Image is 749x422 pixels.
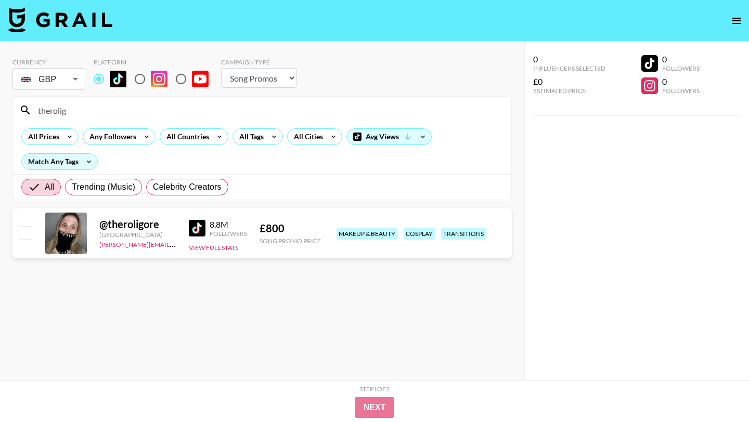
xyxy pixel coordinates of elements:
[533,54,605,64] div: 0
[404,228,435,240] div: cosplay
[12,58,85,66] div: Currency
[153,181,222,193] span: Celebrity Creators
[726,10,747,31] button: open drawer
[99,231,176,239] div: [GEOGRAPHIC_DATA]
[533,76,605,87] div: £0
[533,87,605,95] div: Estimated Price
[210,219,247,230] div: 8.8M
[99,218,176,231] div: @ theroligore
[189,244,238,252] button: View Full Stats
[288,129,325,144] div: All Cities
[99,239,253,248] a: [PERSON_NAME][EMAIL_ADDRESS][DOMAIN_NAME]
[221,58,296,66] div: Campaign Type
[110,71,126,87] img: TikTok
[662,54,700,64] div: 0
[662,76,700,87] div: 0
[151,71,167,87] img: Instagram
[210,230,247,238] div: Followers
[260,222,321,235] div: £ 800
[83,129,138,144] div: Any Followers
[662,64,700,72] div: Followers
[94,58,217,66] div: Platform
[441,228,486,240] div: transitions
[697,370,737,410] iframe: Drift Widget Chat Controller
[533,64,605,72] div: Influencers Selected
[192,71,209,87] img: YouTube
[233,129,266,144] div: All Tags
[22,154,97,169] div: Match Any Tags
[359,385,390,393] div: Step 1 of 2
[160,129,211,144] div: All Countries
[347,129,431,144] div: Avg Views
[662,87,700,95] div: Followers
[15,70,83,88] div: GBP
[45,181,54,193] span: All
[32,102,505,118] input: Search by User Name
[189,220,205,236] img: TikTok
[8,7,112,32] img: Grail Talent
[22,129,61,144] div: All Prices
[260,237,321,245] div: Song Promo Price
[72,181,135,193] span: Trending (Music)
[337,228,397,240] div: makeup & beauty
[355,397,394,418] button: Next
